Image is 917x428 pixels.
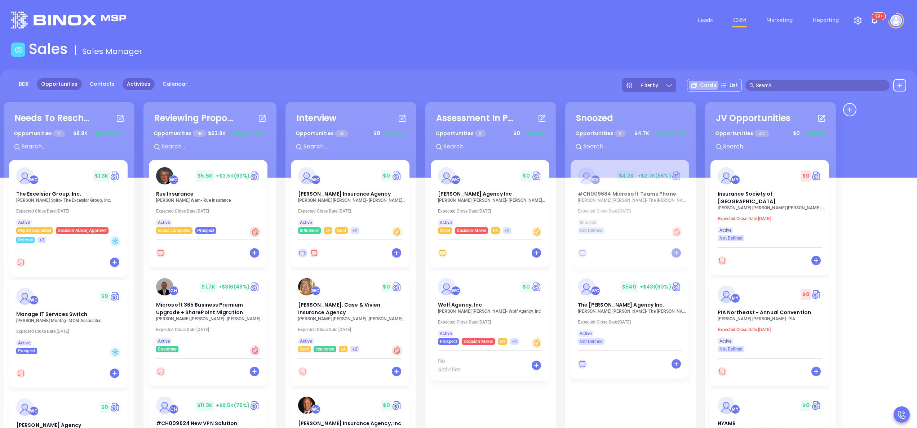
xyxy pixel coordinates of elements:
[719,337,731,345] span: Active
[149,160,267,234] a: profileWalter Contreras$5.5K+$3.5K(63%)Circle dollarRue Insurance[PERSON_NAME] Warn- Rue Insuranc...
[716,112,791,125] div: JV Opportunities
[303,142,411,151] input: Search...
[298,301,381,316] span: Lowry-Dunham, Case & Vivien Insurance Agency
[718,286,735,303] img: PIA Northeast - Annual Convention
[291,160,409,234] a: profileWalter Contreras$0Circle dollar[PERSON_NAME] Insurance Agency[PERSON_NAME] [PERSON_NAME]- ...
[801,289,811,300] span: $ 0
[719,234,743,242] span: Not Defined
[576,112,613,125] div: Snoozed
[731,175,740,184] div: Megan Youmans
[872,13,886,20] sup: 100
[18,219,30,227] span: Active
[505,227,510,235] span: +2
[718,309,811,316] span: PIA Northeast - Annual Convention
[801,400,811,411] span: $ 0
[156,167,173,184] img: Rue Insurance
[9,160,128,243] a: profileWalter Contreras$1.3KCircle dollarThe Excelsior Group, Inc.[PERSON_NAME] Spiro- The Excels...
[443,142,551,151] input: Search...
[9,280,129,391] div: profileWalter Contreras$0Circle dollarManage IT Services Switch[PERSON_NAME] Montag- MGM Associat...
[381,400,391,411] span: $ 0
[296,127,349,140] p: Opportunities
[156,420,238,427] span: #CH009624 New VPN Solution
[451,286,460,295] div: Walter Contreras
[156,316,264,321] p: Allan Kaplan - Kaplan Insurance
[156,190,194,197] span: Rue Insurance
[298,198,406,203] p: Andrea Guillory - Harlan Insurance Agency
[14,112,94,125] div: Needs To Reschedule
[392,345,402,356] div: Hot
[431,271,551,385] div: profileWalter Contreras$0Circle dollarWolf Agency, Inc[PERSON_NAME] [PERSON_NAME]- Wolf Agency, I...
[169,405,178,414] div: Carla Humber
[438,278,455,295] img: Wolf Agency, Inc
[169,286,178,295] div: Carla Humber
[291,271,409,352] a: profileWalter Contreras$0Circle dollar[PERSON_NAME], Case & Vivien Insurance Agency[PERSON_NAME] ...
[578,278,595,295] img: The Willis E. Kilborne Agency Inc.
[718,205,826,210] p: Ann Marie Snyder - Insurance Society of Philadelphia
[511,128,522,139] span: $ 0
[392,400,402,411] img: Quote
[718,216,826,221] p: Expected Close Date: [DATE]
[291,107,411,160] div: InterviewOpportunities 14$0+$0(0%)
[440,338,457,345] span: Prospect
[756,81,886,89] input: Search…
[250,281,260,292] img: Quote
[633,128,651,139] span: $ 4.7K
[156,397,173,414] img: #CH009624 New VPN Solution
[578,198,686,203] p: Derek Oberman - The Oberman Companies
[571,271,689,345] a: profileWalter Contreras$540+$431(80%)Circle dollarThe [PERSON_NAME] Agency Inc.[PERSON_NAME] [PER...
[580,227,603,235] span: Not Defined
[571,107,691,160] div: SnoozedOpportunities 2$4.7K+$3.2K(67%)
[870,16,879,25] img: iconNotification
[14,78,33,90] a: BDR
[801,170,811,182] span: $ 0
[438,209,546,214] p: Expected Close Date: [DATE]
[298,278,315,295] img: Lowry-Dunham, Case & Vivien Insurance Agency
[311,405,320,414] div: Walter Contreras
[14,127,65,140] p: Opportunities
[353,227,358,235] span: +2
[99,291,110,302] span: $ 0
[381,281,391,293] span: $ 0
[335,130,348,137] span: 14
[719,345,743,353] span: Not Defined
[791,128,802,139] span: $ 0
[200,281,217,293] span: $ 1.7K
[21,142,129,151] input: Search...
[718,327,826,332] p: Expected Close Date: [DATE]
[110,402,120,413] img: Quote
[438,320,546,325] p: Expected Close Date: [DATE]
[438,301,482,308] span: Wolf Agency, Inc
[615,130,626,137] span: 2
[149,271,267,352] a: profileCarla Humber$1.7K+$816(49%)Circle dollarMicrosoft 365 Business Premium Upgrade + SharePoin...
[803,130,826,137] span: +$0 (0%)
[110,291,120,302] a: Quote
[156,301,243,316] span: Microsoft 365 Business Premium Upgrade + SharePoint Migration
[700,81,716,89] span: Cards
[71,128,89,139] span: $ 8.9K
[640,283,672,290] span: +$431 (80%)
[532,281,542,292] a: Quote
[620,281,638,293] span: $ 540
[731,294,740,303] div: Megan Youmans
[193,130,206,137] span: 16
[149,107,271,160] div: Reviewing ProposalOpportunities 16$63.8K+$40.8K(64%)
[298,327,406,332] p: Expected Close Date: [DATE]
[158,219,170,227] span: Active
[710,278,830,389] div: profileMegan Youmans$0Circle dollarPIA Northeast - Annual Convention[PERSON_NAME] [PERSON_NAME]- ...
[110,170,120,181] a: Quote
[591,286,600,295] div: Walter Contreras
[718,420,736,427] span: NYAMB
[16,198,124,203] p: David Spiro - The Excelsior Group, Inc.
[672,170,682,181] img: Quote
[16,398,34,416] img: Vitale Agency
[384,130,406,137] span: +$0 (0%)
[58,227,107,235] span: Decision Maker, Approver
[811,400,822,411] a: Quote
[250,170,260,181] img: Quote
[438,357,469,374] span: No activities
[250,400,260,411] img: Quote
